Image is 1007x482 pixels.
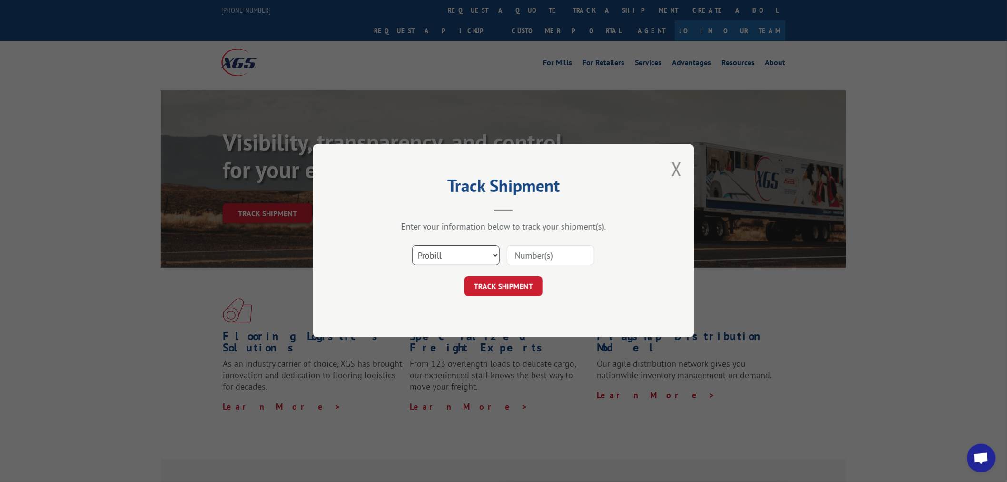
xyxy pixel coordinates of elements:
[361,221,646,232] div: Enter your information below to track your shipment(s).
[464,277,543,297] button: TRACK SHIPMENT
[507,246,594,266] input: Number(s)
[967,444,996,472] div: Open chat
[361,179,646,197] h2: Track Shipment
[671,156,682,181] button: Close modal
